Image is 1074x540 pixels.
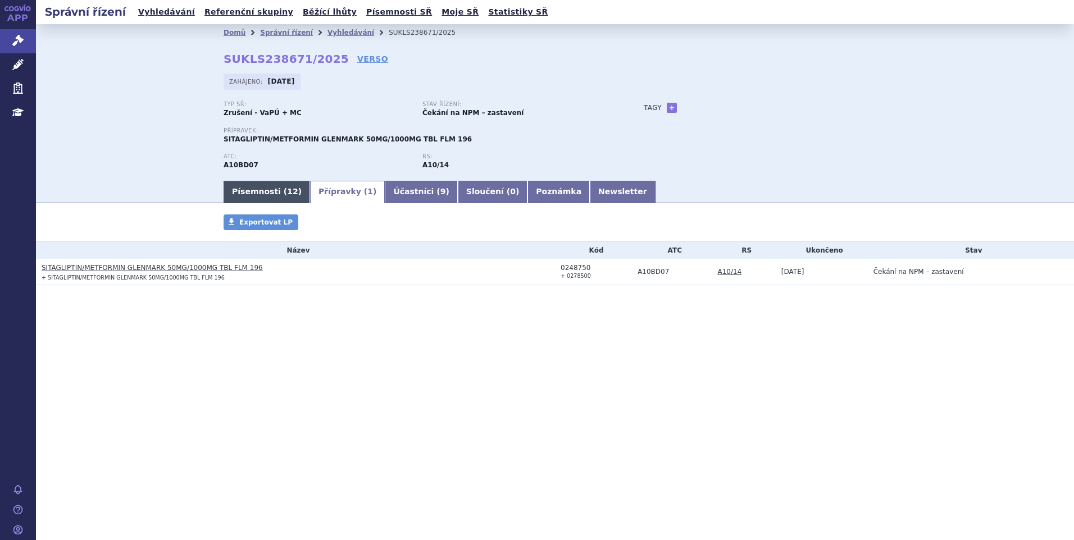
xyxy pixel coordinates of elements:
strong: Zrušení - VaPÚ + MC [224,109,302,117]
div: 0248750 [561,264,632,272]
p: Přípravek: [224,127,621,134]
span: Exportovat LP [239,218,293,226]
h2: Správní řízení [36,4,135,20]
a: Písemnosti (12) [224,181,310,203]
a: Sloučení (0) [458,181,527,203]
p: RS: [422,153,610,160]
a: Přípravky (1) [310,181,385,203]
a: Moje SŘ [438,4,482,20]
a: Běžící lhůty [299,4,360,20]
th: Ukončeno [776,242,868,259]
a: Písemnosti SŘ [363,4,435,20]
span: Zahájeno: [229,77,265,86]
a: + [667,103,677,113]
h3: Tagy [644,101,662,115]
th: Kód [555,242,632,259]
span: SITAGLIPTIN/METFORMIN GLENMARK 50MG/1000MG TBL FLM 196 [224,135,472,143]
small: + SITAGLIPTIN/METFORMIN GLENMARK 50MG/1000MG TBL FLM 196 [42,274,225,281]
a: Statistiky SŘ [485,4,551,20]
td: METFORMIN A SITAGLIPTIN [632,259,712,285]
strong: SUKLS238671/2025 [224,52,349,66]
strong: metformin a sitagliptin [422,161,449,169]
span: 12 [287,187,298,196]
a: Exportovat LP [224,214,298,230]
span: [DATE] [781,268,804,276]
th: ATC [632,242,712,259]
span: 0 [510,187,516,196]
strong: Čekání na NPM – zastavení [422,109,524,117]
td: Čekání na NPM – zastavení [868,259,1074,285]
strong: [DATE] [268,77,295,85]
a: VERSO [357,53,388,65]
a: Poznámka [527,181,590,203]
a: Domů [224,29,245,36]
strong: METFORMIN A SITAGLIPTIN [224,161,258,169]
p: Typ SŘ: [224,101,411,108]
a: Newsletter [590,181,656,203]
span: 1 [367,187,373,196]
th: Stav [868,242,1074,259]
a: SITAGLIPTIN/METFORMIN GLENMARK 50MG/1000MG TBL FLM 196 [42,264,263,272]
p: Stav řízení: [422,101,610,108]
th: RS [712,242,775,259]
p: ATC: [224,153,411,160]
a: Vyhledávání [327,29,374,36]
small: + 0278500 [561,273,591,279]
a: Účastníci (9) [385,181,457,203]
li: SUKLS238671/2025 [389,24,470,41]
th: Název [36,242,555,259]
span: 9 [440,187,446,196]
a: Správní řízení [260,29,313,36]
a: Vyhledávání [135,4,198,20]
a: Referenční skupiny [201,4,297,20]
a: A10/14 [717,268,741,276]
